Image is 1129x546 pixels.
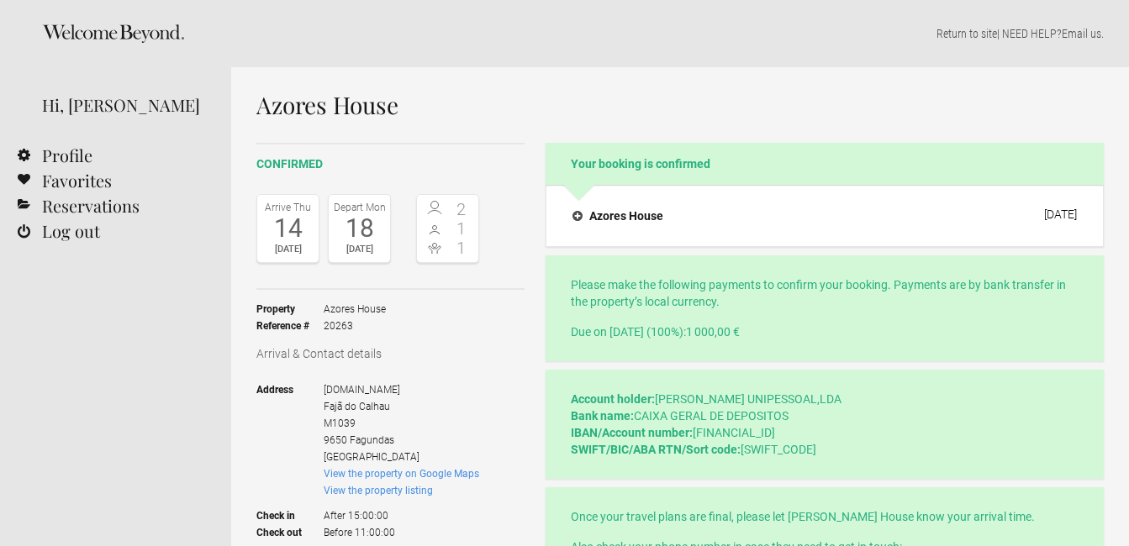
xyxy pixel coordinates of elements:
h2: Your booking is confirmed [546,143,1104,185]
span: 1 [448,220,475,237]
strong: Account holder: [571,392,655,406]
span: Before 11:00:00 [324,524,479,541]
div: 18 [333,216,386,241]
p: Please make the following payments to confirm your booking. Payments are by bank transfer in the ... [571,276,1079,310]
div: Arrive Thu [261,199,314,216]
p: Once your travel plans are final, please let [PERSON_NAME] House know your arrival time. [571,508,1079,525]
span: 2 [448,201,475,218]
span: Fagundas [350,434,394,446]
span: M1039 [324,417,356,429]
strong: IBAN/Account number: [571,426,693,439]
strong: SWIFT/BIC/ABA RTN/Sort code: [571,443,741,456]
p: Due on [DATE] (100%): [571,323,1079,340]
span: [GEOGRAPHIC_DATA] [324,451,419,463]
a: View the property listing [324,485,433,496]
h4: Azores House [572,207,663,224]
p: | NEED HELP? . [256,25,1104,42]
a: Return to site [936,27,997,40]
span: 9650 [324,434,347,446]
span: After 15:00:00 [324,499,479,524]
span: 1 [448,239,475,256]
div: [DATE] [261,241,314,258]
div: [DATE] [1044,207,1077,221]
h2: confirmed [256,155,525,173]
button: Azores House [DATE] [559,198,1090,234]
div: [DATE] [333,241,386,258]
a: Email us [1062,27,1101,40]
div: Hi, [PERSON_NAME] [42,92,206,118]
p: [PERSON_NAME] UNIPESSOAL,LDA CAIXA GERAL DE DEPOSITOS [FINANCIAL_ID] [SWIFT_CODE] [571,391,1079,458]
strong: Address [256,381,324,465]
strong: Bank name: [571,409,634,423]
span: Fajã do Calhau [324,401,390,412]
span: 20263 [324,318,386,334]
strong: Property [256,301,324,318]
flynt-currency: 1 000,00 € [686,325,740,339]
div: 14 [261,216,314,241]
span: [DOMAIN_NAME] [324,384,400,396]
h1: Azores House [256,92,1104,118]
span: Azores House [324,301,386,318]
strong: Check in [256,499,324,524]
a: View the property on Google Maps [324,468,479,480]
h3: Arrival & Contact details [256,345,525,362]
strong: Reference # [256,318,324,334]
div: Depart Mon [333,199,386,216]
strong: Check out [256,524,324,541]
